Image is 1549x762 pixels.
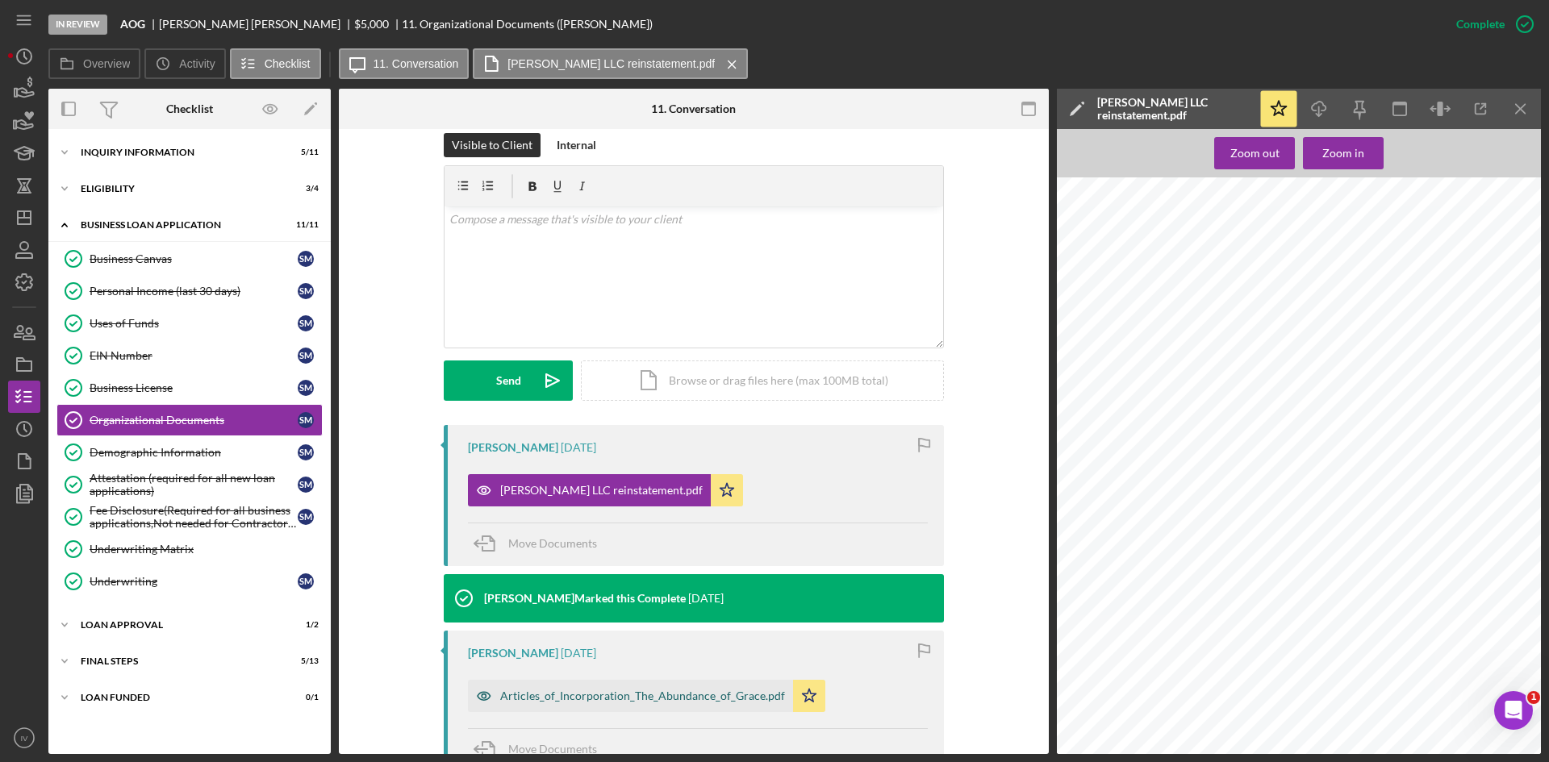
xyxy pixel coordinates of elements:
[298,348,314,364] div: S M
[90,543,322,556] div: Underwriting Matrix
[298,283,314,299] div: S M
[1097,96,1250,122] div: [PERSON_NAME] LLC reinstatement.pdf
[290,184,319,194] div: 3 / 4
[484,592,686,605] div: [PERSON_NAME] Marked this Complete
[56,404,323,436] a: Organizational DocumentsSM
[496,360,521,401] div: Send
[230,48,321,79] button: Checklist
[56,275,323,307] a: Personal Income (last 30 days)SM
[1303,137,1384,169] button: Zoom in
[374,57,459,70] label: 11. Conversation
[468,647,558,660] div: [PERSON_NAME]
[468,523,613,564] button: Move Documents
[56,307,323,339] a: Uses of FundsSM
[81,656,278,666] div: Final Steps
[81,693,278,702] div: LOAN FUNDED
[20,734,28,743] text: IV
[444,133,541,157] button: Visible to Client
[468,474,743,506] button: [PERSON_NAME] LLC reinstatement.pdf
[298,251,314,267] div: S M
[90,349,298,362] div: EIN Number
[166,102,213,115] div: Checklist
[1456,8,1505,40] div: Complete
[468,680,825,712] button: Articles_of_Incorporation_The_Abundance_of_Grace.pdf
[90,446,298,459] div: Demographic Information
[508,536,597,550] span: Move Documents
[48,48,140,79] button: Overview
[354,18,389,31] div: $5,000
[90,575,298,588] div: Underwriting
[468,441,558,454] div: [PERSON_NAME]
[473,48,748,79] button: [PERSON_NAME] LLC reinstatement.pdf
[500,689,785,702] div: Articles_of_Incorporation_The_Abundance_of_Grace.pdf
[561,647,596,660] time: 2025-09-16 02:38
[290,220,319,230] div: 11 / 11
[290,693,319,702] div: 0 / 1
[444,360,573,401] button: Send
[56,243,323,275] a: Business CanvasSM
[90,472,298,498] div: Attestation (required for all new loan applications)
[159,18,354,31] div: [PERSON_NAME] [PERSON_NAME]
[56,468,323,501] a: Attestation (required for all new loan applications)SM
[452,133,532,157] div: Visible to Client
[90,414,298,427] div: Organizational Documents
[56,339,323,372] a: EIN NumberSM
[83,57,130,70] label: Overview
[1230,137,1280,169] div: Zoom out
[8,722,40,754] button: IV
[500,484,703,497] div: [PERSON_NAME] LLC reinstatement.pdf
[265,57,311,70] label: Checklist
[90,317,298,330] div: Uses of Funds
[1214,137,1295,169] button: Zoom out
[81,220,278,230] div: BUSINESS LOAN APPLICATION
[298,573,314,589] div: S M
[507,57,715,70] label: [PERSON_NAME] LLC reinstatement.pdf
[1527,691,1540,704] span: 1
[290,148,319,157] div: 5 / 11
[339,48,470,79] button: 11. Conversation
[298,315,314,331] div: S M
[1440,8,1541,40] button: Complete
[81,148,278,157] div: INQUIRY INFORMATION
[1322,137,1364,169] div: Zoom in
[179,57,215,70] label: Activity
[81,620,278,630] div: Loan Approval
[56,436,323,468] a: Demographic InformationSM
[120,18,145,31] b: AOG
[81,184,278,194] div: Eligibility
[48,15,107,35] div: In Review
[298,444,314,460] div: S M
[56,533,323,565] a: Underwriting Matrix
[298,412,314,428] div: S M
[90,381,298,394] div: Business License
[90,285,298,298] div: Personal Income (last 30 days)
[56,501,323,533] a: Fee Disclosure(Required for all business applications,Not needed for Contractor loans)SM
[298,380,314,396] div: S M
[688,592,724,605] time: 2025-09-16 14:05
[144,48,225,79] button: Activity
[549,133,604,157] button: Internal
[557,133,596,157] div: Internal
[56,372,323,404] a: Business LicenseSM
[56,565,323,598] a: UnderwritingSM
[561,441,596,454] time: 2025-09-26 15:20
[290,620,319,630] div: 1 / 2
[90,504,298,530] div: Fee Disclosure(Required for all business applications,Not needed for Contractor loans)
[651,102,736,115] div: 11. Conversation
[402,18,653,31] div: 11. Organizational Documents ([PERSON_NAME])
[298,477,314,493] div: S M
[90,252,298,265] div: Business Canvas
[290,656,319,666] div: 5 / 13
[298,509,314,525] div: S M
[1494,691,1533,730] iframe: Intercom live chat
[508,742,597,756] span: Move Documents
